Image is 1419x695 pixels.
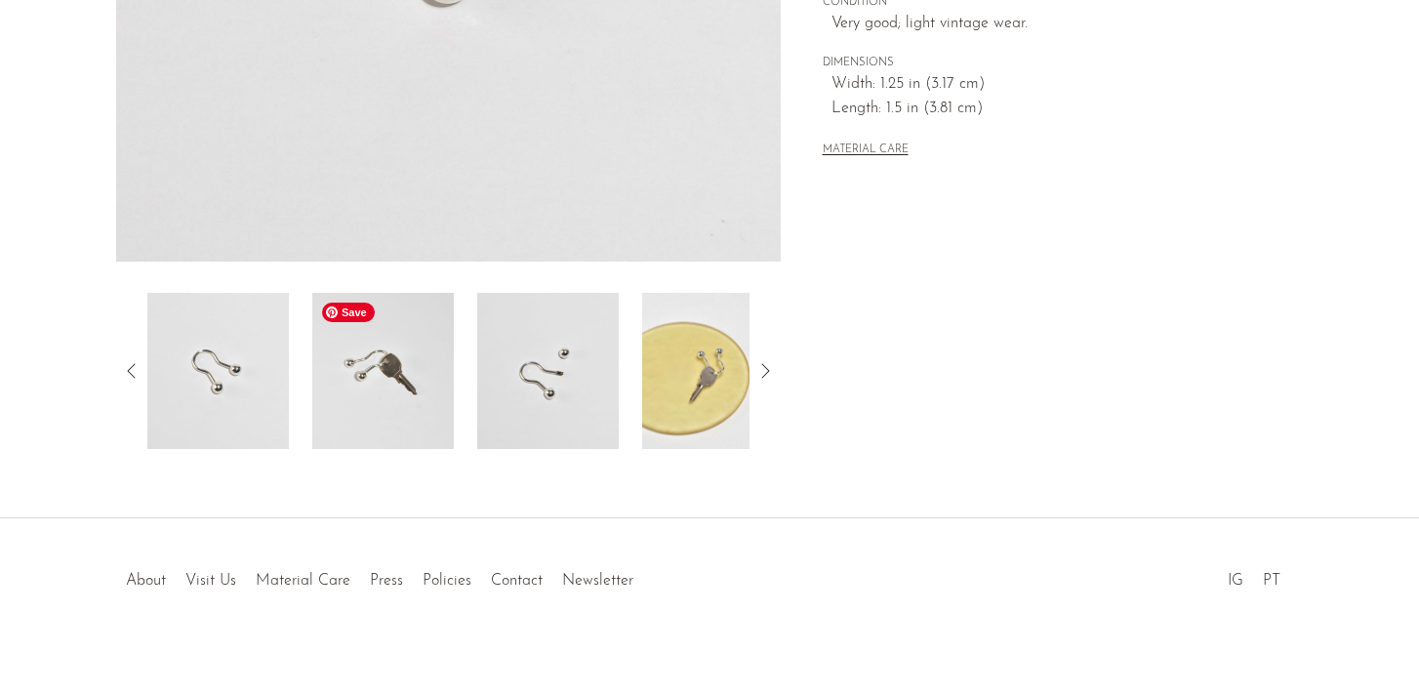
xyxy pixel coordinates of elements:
button: MATERIAL CARE [823,143,909,158]
a: Material Care [256,573,350,589]
a: IG [1228,573,1243,589]
a: Contact [491,573,543,589]
ul: Social Medias [1218,557,1290,594]
span: Width: 1.25 in (3.17 cm) [831,72,1262,98]
span: DIMENSIONS [823,55,1262,72]
img: Silver Key Ring [147,293,289,449]
span: Save [322,303,375,322]
a: About [126,573,166,589]
span: Very good; light vintage wear. [831,12,1262,37]
a: Press [370,573,403,589]
a: Visit Us [185,573,236,589]
img: Silver Key Ring [477,293,619,449]
a: PT [1263,573,1280,589]
img: Silver Key Ring [312,293,454,449]
ul: Quick links [116,557,643,594]
img: Silver Key Ring [642,293,784,449]
a: Policies [423,573,471,589]
span: Length: 1.5 in (3.81 cm) [831,97,1262,122]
